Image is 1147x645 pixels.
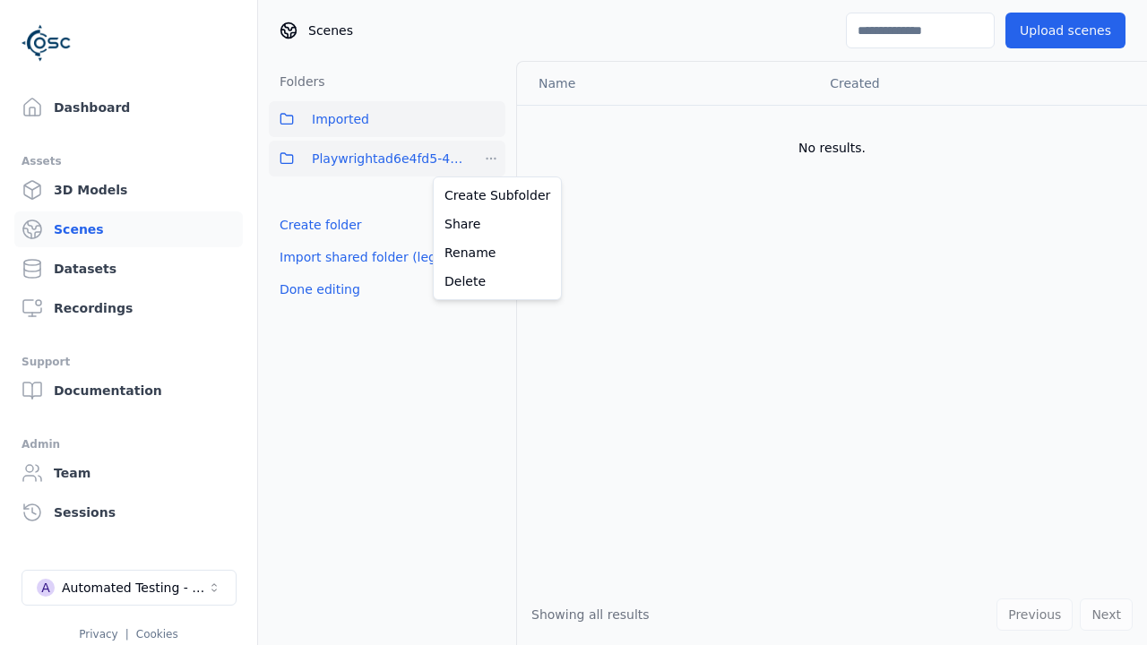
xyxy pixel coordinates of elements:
[437,181,557,210] a: Create Subfolder
[437,210,557,238] a: Share
[437,267,557,296] a: Delete
[437,238,557,267] a: Rename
